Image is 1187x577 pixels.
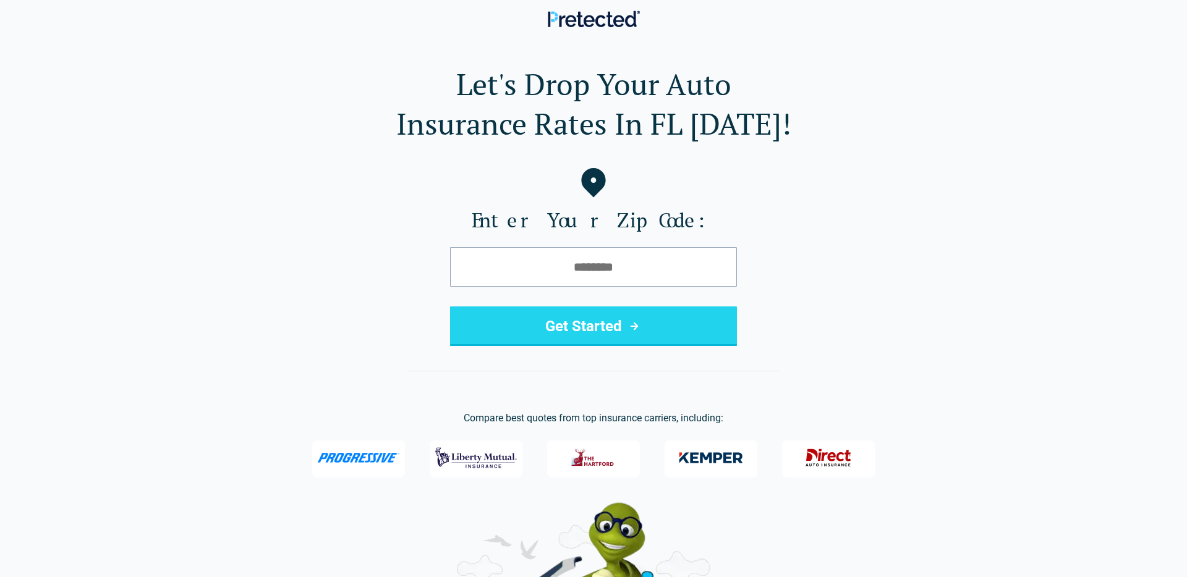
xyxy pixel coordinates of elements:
p: Compare best quotes from top insurance carriers, including: [20,411,1167,426]
button: Get Started [450,306,737,346]
img: Liberty Mutual [435,442,517,474]
h1: Let's Drop Your Auto Insurance Rates In FL [DATE]! [20,64,1167,143]
img: Kemper [670,442,752,474]
img: Direct General [798,442,859,474]
img: Progressive [317,453,400,463]
img: The Hartford [563,442,624,474]
img: Pretected [548,11,640,27]
label: Enter Your Zip Code: [20,208,1167,232]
